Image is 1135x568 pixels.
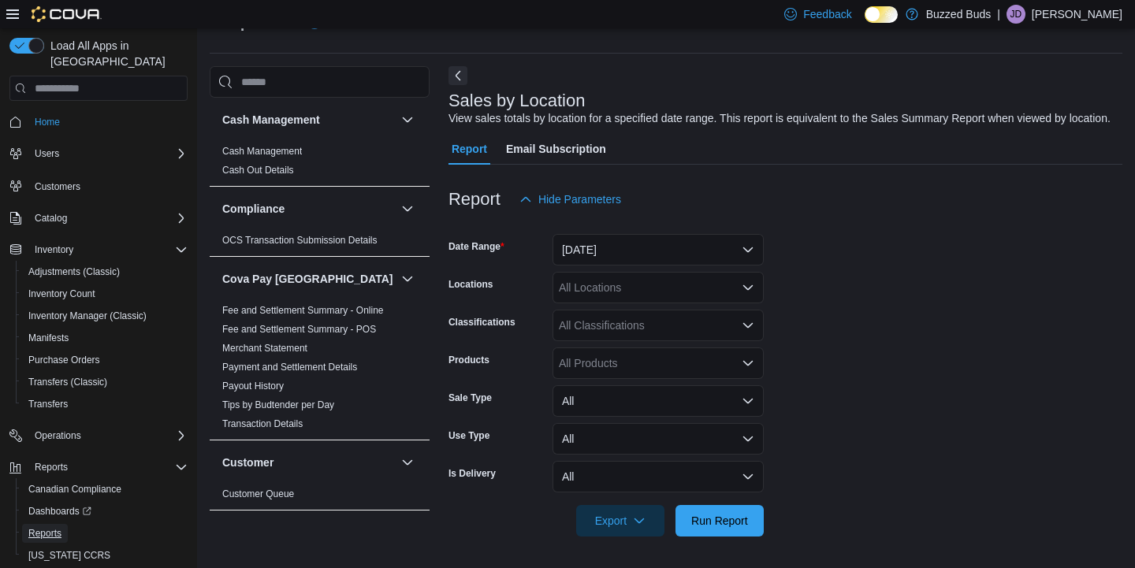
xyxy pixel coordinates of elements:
span: Dashboards [28,505,91,518]
a: OCS Transaction Submission Details [222,235,378,246]
button: Hide Parameters [513,184,627,215]
span: Canadian Compliance [28,483,121,496]
label: Date Range [448,240,504,253]
span: Inventory Manager (Classic) [28,310,147,322]
button: Cash Management [222,112,395,128]
a: Merchant Statement [222,343,307,354]
h3: Cash Management [222,112,320,128]
span: Dark Mode [865,23,865,24]
button: Compliance [222,201,395,217]
label: Classifications [448,316,515,329]
span: Home [35,116,60,128]
button: All [553,423,764,455]
h3: Report [448,190,501,209]
span: Hide Parameters [538,191,621,207]
span: Export [586,505,655,536]
a: Cash Out Details [222,165,294,176]
span: Home [28,112,188,132]
button: Catalog [28,209,73,228]
span: Users [35,147,59,160]
a: Canadian Compliance [22,480,128,499]
a: Fee and Settlement Summary - POS [222,324,376,335]
span: [US_STATE] CCRS [28,549,110,562]
span: Customers [28,176,188,195]
span: Fee and Settlement Summary - Online [222,304,384,317]
a: [US_STATE] CCRS [22,546,117,565]
div: Compliance [210,231,430,256]
span: Cash Out Details [222,164,294,176]
button: Cash Management [398,110,417,129]
span: Catalog [28,209,188,228]
div: Customer [210,484,430,510]
label: Is Delivery [448,467,496,480]
p: | [997,5,1000,24]
span: Transfers [22,395,188,414]
span: Load All Apps in [GEOGRAPHIC_DATA] [44,38,188,69]
button: Customer [222,455,395,470]
span: Tips by Budtender per Day [222,399,334,411]
span: Transaction Details [222,418,303,430]
a: Reports [22,524,68,543]
label: Sale Type [448,392,492,404]
label: Use Type [448,429,489,442]
a: Manifests [22,329,75,347]
a: Inventory Count [22,284,102,303]
button: Users [28,144,65,163]
button: Catalog [3,207,194,229]
span: Inventory [28,240,188,259]
button: Cova Pay [GEOGRAPHIC_DATA] [398,269,417,288]
span: Run Report [691,513,748,529]
button: Next [448,66,467,85]
button: Compliance [398,199,417,218]
label: Locations [448,278,493,291]
span: Users [28,144,188,163]
a: Adjustments (Classic) [22,262,126,281]
a: Purchase Orders [22,351,106,369]
button: Reports [28,458,74,477]
h3: Compliance [222,201,285,217]
span: Customer Queue [222,488,294,500]
button: Transfers (Classic) [16,371,194,393]
span: Inventory Count [28,288,95,300]
span: Dashboards [22,502,188,521]
a: Dashboards [16,500,194,522]
span: Inventory Manager (Classic) [22,306,188,325]
span: Payment and Settlement Details [222,361,357,373]
button: Open list of options [742,281,754,294]
div: Cash Management [210,142,430,186]
span: Customers [35,180,80,193]
span: Reports [28,527,61,540]
span: Transfers (Classic) [22,373,188,392]
span: Payout History [222,380,284,392]
button: Customers [3,174,194,197]
span: Operations [35,429,81,442]
button: Run Report [675,505,764,536]
span: Purchase Orders [22,351,188,369]
a: Tips by Budtender per Day [222,399,334,410]
button: Open list of options [742,319,754,332]
span: Catalog [35,212,67,225]
span: Washington CCRS [22,546,188,565]
button: [US_STATE] CCRS [16,544,194,566]
span: Report [452,133,487,165]
span: Purchase Orders [28,354,100,366]
div: Cova Pay [GEOGRAPHIC_DATA] [210,301,430,440]
a: Fee and Settlement Summary - Online [222,305,384,316]
button: Inventory [3,239,194,261]
a: Transaction Details [222,418,303,429]
button: Canadian Compliance [16,478,194,500]
span: Reports [28,458,188,477]
button: Reports [16,522,194,544]
button: Inventory [28,240,80,259]
button: Transfers [16,393,194,415]
span: Cash Management [222,145,302,158]
span: OCS Transaction Submission Details [222,234,378,247]
span: Feedback [803,6,851,22]
button: Adjustments (Classic) [16,261,194,283]
button: Purchase Orders [16,349,194,371]
a: Transfers [22,395,74,414]
button: [DATE] [553,234,764,265]
button: All [553,385,764,417]
a: Customer Queue [222,488,294,499]
button: Reports [3,456,194,478]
